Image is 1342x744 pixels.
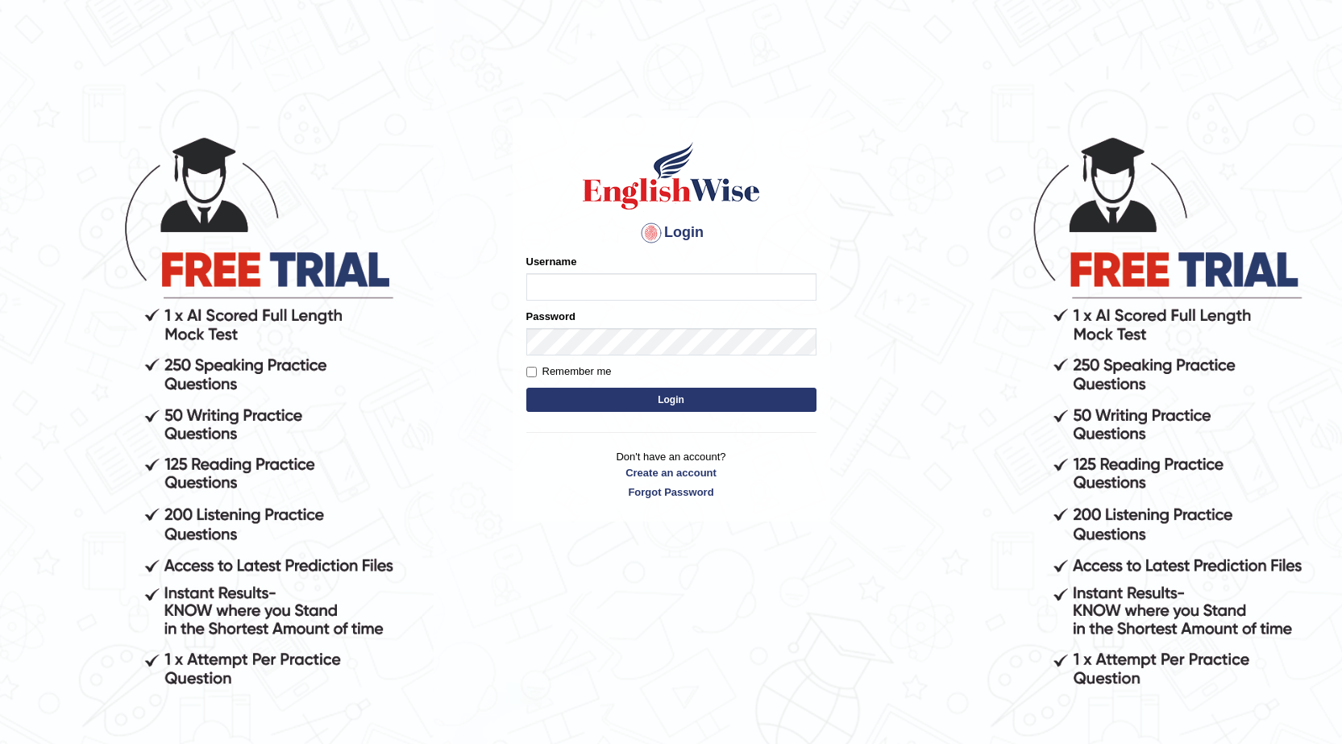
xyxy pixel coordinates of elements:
[526,220,816,246] h4: Login
[526,364,612,380] label: Remember me
[526,367,537,377] input: Remember me
[526,449,816,499] p: Don't have an account?
[580,139,763,212] img: Logo of English Wise sign in for intelligent practice with AI
[526,254,577,269] label: Username
[526,309,575,324] label: Password
[526,465,816,480] a: Create an account
[526,484,816,500] a: Forgot Password
[526,388,816,412] button: Login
